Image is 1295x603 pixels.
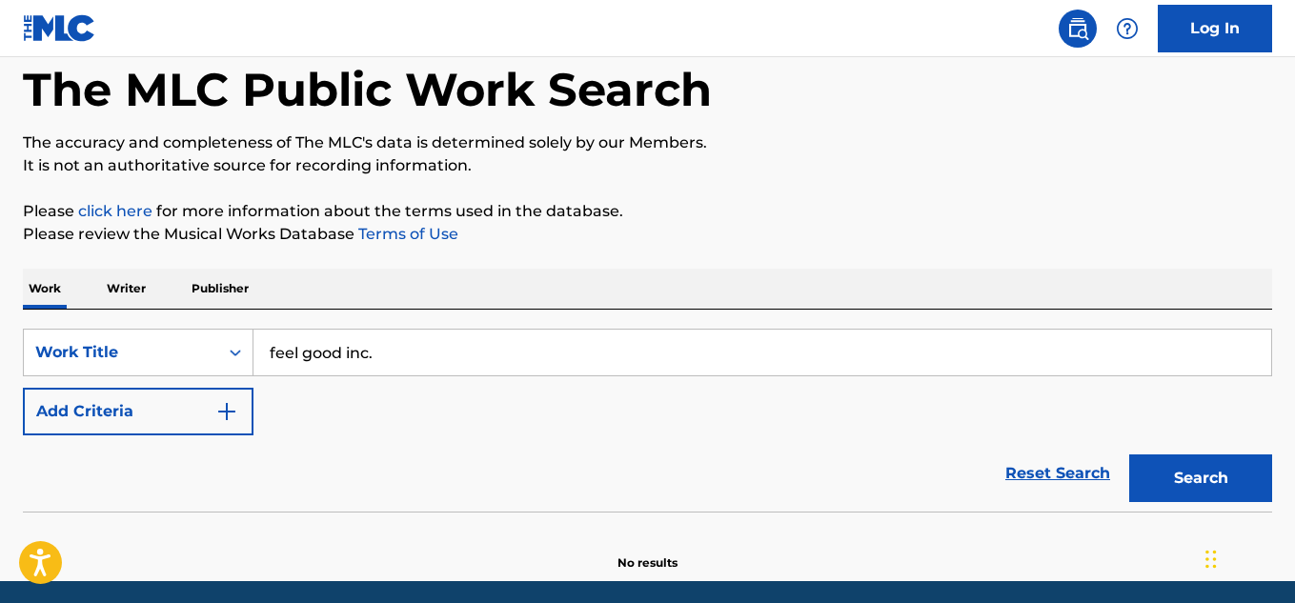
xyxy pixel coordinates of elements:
[78,202,152,220] a: click here
[23,329,1272,512] form: Search Form
[354,225,458,243] a: Terms of Use
[1108,10,1146,48] div: Help
[23,131,1272,154] p: The accuracy and completeness of The MLC's data is determined solely by our Members.
[23,223,1272,246] p: Please review the Musical Works Database
[23,61,712,118] h1: The MLC Public Work Search
[1129,454,1272,502] button: Search
[101,269,152,309] p: Writer
[186,269,254,309] p: Publisher
[1158,5,1272,52] a: Log In
[35,341,207,364] div: Work Title
[215,400,238,423] img: 9d2ae6d4665cec9f34b9.svg
[1066,17,1089,40] img: search
[1205,531,1217,588] div: Arrastar
[23,154,1272,177] p: It is not an authoritative source for recording information.
[23,14,96,42] img: MLC Logo
[23,388,253,435] button: Add Criteria
[23,200,1272,223] p: Please for more information about the terms used in the database.
[1059,10,1097,48] a: Public Search
[1200,512,1295,603] iframe: Chat Widget
[996,452,1120,494] a: Reset Search
[23,269,67,309] p: Work
[1116,17,1139,40] img: help
[617,532,678,572] p: No results
[1200,512,1295,603] div: Widget de chat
